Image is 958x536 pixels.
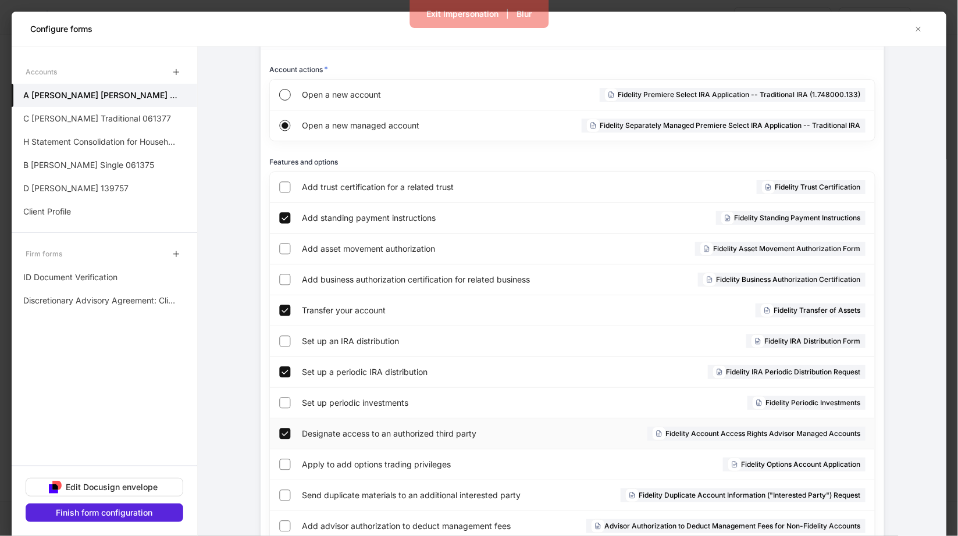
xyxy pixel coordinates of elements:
div: Fidelity Premiere Select IRA Application -- Traditional IRA (1.748000.133) [600,88,866,102]
h6: Fidelity Asset Movement Authorization Form [714,243,861,254]
span: Add business authorization certification for related business [302,274,605,285]
a: C [PERSON_NAME] Traditional 061377 [12,107,197,130]
h6: Fidelity IRA Distribution Form [765,335,861,346]
div: Fidelity Separately Managed Premiere Select IRA Application -- Traditional IRA [582,119,866,133]
p: H Statement Consolidation for Households [23,136,179,148]
h6: Fidelity Business Authorization Certification [717,274,861,285]
a: B [PERSON_NAME] Single 061375 [12,153,197,177]
h6: Advisor Authorization to Deduct Management Fees for Non-Fidelity Accounts [605,520,861,531]
h6: Features and options [270,156,339,167]
span: Apply to add options trading privileges [302,459,578,470]
a: H Statement Consolidation for Households [12,130,197,153]
p: Discretionary Advisory Agreement: Client Wrap Fee [23,295,179,306]
span: Designate access to an authorized third party [302,428,553,439]
p: D [PERSON_NAME] 139757 [23,183,129,194]
div: Blur [517,8,532,20]
span: Send duplicate materials to an additional interested party [302,489,562,501]
span: Set up periodic investments [302,397,569,409]
div: Accounts [26,62,57,82]
a: ID Document Verification [12,266,197,289]
span: Add asset movement authorization [302,243,556,255]
h5: Configure forms [30,23,92,35]
span: Open a new managed account [302,120,492,131]
div: Finish form configuration [56,507,153,519]
a: D [PERSON_NAME] 139757 [12,177,197,200]
button: Finish form configuration [26,503,183,522]
a: Discretionary Advisory Agreement: Client Wrap Fee [12,289,197,312]
span: Open a new account [302,89,482,101]
p: C [PERSON_NAME] Traditional 061377 [23,113,171,124]
div: Exit Impersonation [426,8,498,20]
p: Client Profile [23,206,71,217]
span: Add advisor authorization to deduct management fees [302,520,540,532]
div: Edit Docusign envelope [66,481,158,493]
span: Set up a periodic IRA distribution [302,366,559,378]
h6: Fidelity Standing Payment Instructions [735,212,861,223]
h6: Fidelity Options Account Application [742,459,861,470]
a: Client Profile [12,200,197,223]
p: ID Document Verification [23,271,117,283]
p: B [PERSON_NAME] Single 061375 [23,159,154,171]
a: A [PERSON_NAME] [PERSON_NAME] 121974 [12,84,197,107]
h6: Fidelity Duplicate Account Information ("Interested Party") Request [639,489,861,501]
span: Add trust certification for a related trust [302,181,596,193]
button: Edit Docusign envelope [26,478,183,496]
span: Add standing payment instructions [302,212,567,224]
h6: Fidelity Periodic Investments [766,397,861,408]
h5: A [PERSON_NAME] [PERSON_NAME] 121974 [23,90,179,101]
div: Firm forms [26,244,62,264]
h6: Fidelity Account Access Rights Advisor Managed Accounts [666,428,861,439]
span: Set up an IRA distribution [302,335,564,347]
span: Transfer your account [302,305,562,316]
h6: Fidelity Trust Certification [775,181,861,192]
h6: Fidelity IRA Periodic Distribution Request [726,366,861,377]
h6: Fidelity Transfer of Assets [774,305,861,316]
h6: Account actions [270,63,329,75]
